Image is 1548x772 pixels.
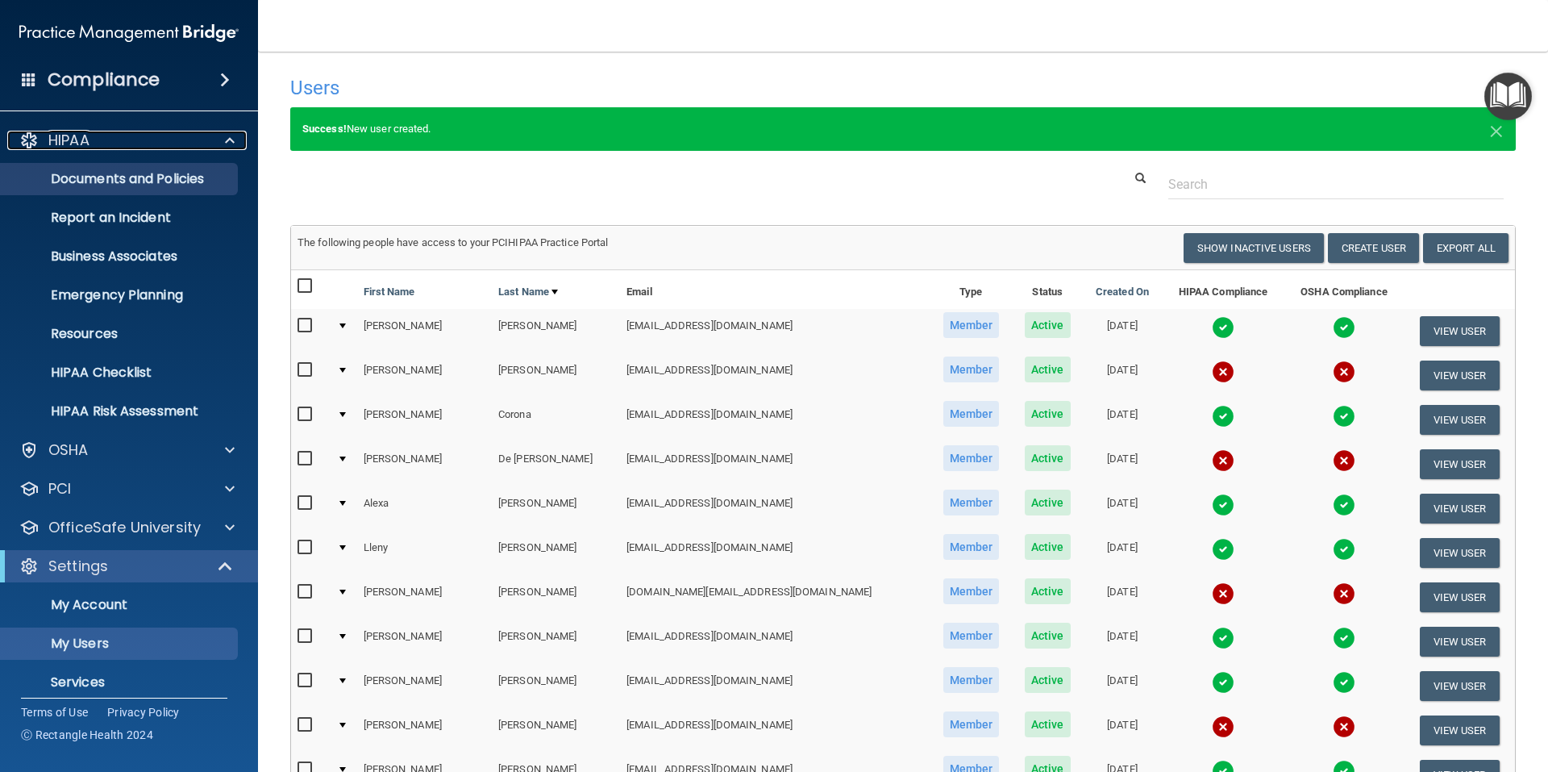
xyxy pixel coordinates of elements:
[943,623,1000,649] span: Member
[943,445,1000,471] span: Member
[1083,442,1162,486] td: [DATE]
[1420,582,1500,612] button: View User
[492,575,620,620] td: [PERSON_NAME]
[1333,671,1355,694] img: tick.e7d51cea.svg
[10,636,231,652] p: My Users
[19,131,235,150] a: HIPAA
[1420,494,1500,524] button: View User
[1025,711,1071,737] span: Active
[357,398,493,442] td: [PERSON_NAME]
[620,398,930,442] td: [EMAIL_ADDRESS][DOMAIN_NAME]
[1333,538,1355,561] img: tick.e7d51cea.svg
[943,490,1000,515] span: Member
[1025,357,1071,382] span: Active
[10,674,231,691] p: Services
[48,479,71,499] p: PCI
[1168,169,1504,199] input: Search
[943,578,1000,604] span: Member
[357,442,493,486] td: [PERSON_NAME]
[1212,627,1234,649] img: tick.e7d51cea.svg
[302,123,347,135] strong: Success!
[1420,316,1500,346] button: View User
[943,667,1000,693] span: Member
[1212,716,1234,738] img: cross.ca9f0e7f.svg
[1333,494,1355,516] img: tick.e7d51cea.svg
[1212,316,1234,339] img: tick.e7d51cea.svg
[1083,309,1162,353] td: [DATE]
[492,486,620,531] td: [PERSON_NAME]
[1025,490,1071,515] span: Active
[1083,575,1162,620] td: [DATE]
[1212,494,1234,516] img: tick.e7d51cea.svg
[290,77,995,98] h4: Users
[1212,582,1234,605] img: cross.ca9f0e7f.svg
[620,353,930,398] td: [EMAIL_ADDRESS][DOMAIN_NAME]
[357,486,493,531] td: Alexa
[1212,449,1234,472] img: cross.ca9f0e7f.svg
[1489,119,1504,139] button: Close
[1333,316,1355,339] img: tick.e7d51cea.svg
[107,704,180,720] a: Privacy Policy
[1420,716,1500,745] button: View User
[1420,361,1500,390] button: View User
[364,282,415,302] a: First Name
[357,309,493,353] td: [PERSON_NAME]
[1284,270,1404,309] th: OSHA Compliance
[1420,449,1500,479] button: View User
[1420,671,1500,701] button: View User
[492,664,620,708] td: [PERSON_NAME]
[21,727,153,743] span: Ⓒ Rectangle Health 2024
[620,442,930,486] td: [EMAIL_ADDRESS][DOMAIN_NAME]
[290,107,1516,151] div: New user created.
[498,282,558,302] a: Last Name
[943,534,1000,560] span: Member
[492,353,620,398] td: [PERSON_NAME]
[19,17,239,49] img: PMB logo
[1333,405,1355,428] img: tick.e7d51cea.svg
[19,557,234,576] a: Settings
[1212,361,1234,383] img: cross.ca9f0e7f.svg
[620,575,930,620] td: [DOMAIN_NAME][EMAIL_ADDRESS][DOMAIN_NAME]
[492,442,620,486] td: De [PERSON_NAME]
[357,575,493,620] td: [PERSON_NAME]
[19,440,235,460] a: OSHA
[620,708,930,753] td: [EMAIL_ADDRESS][DOMAIN_NAME]
[48,440,89,460] p: OSHA
[1212,671,1234,694] img: tick.e7d51cea.svg
[48,131,89,150] p: HIPAA
[1184,233,1324,263] button: Show Inactive Users
[1420,627,1500,657] button: View User
[10,171,231,187] p: Documents and Policies
[357,531,493,575] td: Lleny
[357,664,493,708] td: [PERSON_NAME]
[1025,401,1071,427] span: Active
[357,353,493,398] td: [PERSON_NAME]
[1083,398,1162,442] td: [DATE]
[48,69,160,91] h4: Compliance
[1162,270,1284,309] th: HIPAA Compliance
[1489,113,1504,145] span: ×
[492,620,620,664] td: [PERSON_NAME]
[10,403,231,419] p: HIPAA Risk Assessment
[1083,620,1162,664] td: [DATE]
[1083,486,1162,531] td: [DATE]
[1025,445,1071,471] span: Active
[48,557,108,576] p: Settings
[1025,534,1071,560] span: Active
[10,326,231,342] p: Resources
[1333,582,1355,605] img: cross.ca9f0e7f.svg
[1025,623,1071,649] span: Active
[943,312,1000,338] span: Member
[620,664,930,708] td: [EMAIL_ADDRESS][DOMAIN_NAME]
[1212,538,1234,561] img: tick.e7d51cea.svg
[1333,627,1355,649] img: tick.e7d51cea.svg
[10,597,231,613] p: My Account
[620,309,930,353] td: [EMAIL_ADDRESS][DOMAIN_NAME]
[1025,578,1071,604] span: Active
[943,401,1000,427] span: Member
[1333,361,1355,383] img: cross.ca9f0e7f.svg
[1013,270,1083,309] th: Status
[10,365,231,381] p: HIPAA Checklist
[1333,449,1355,472] img: cross.ca9f0e7f.svg
[10,248,231,265] p: Business Associates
